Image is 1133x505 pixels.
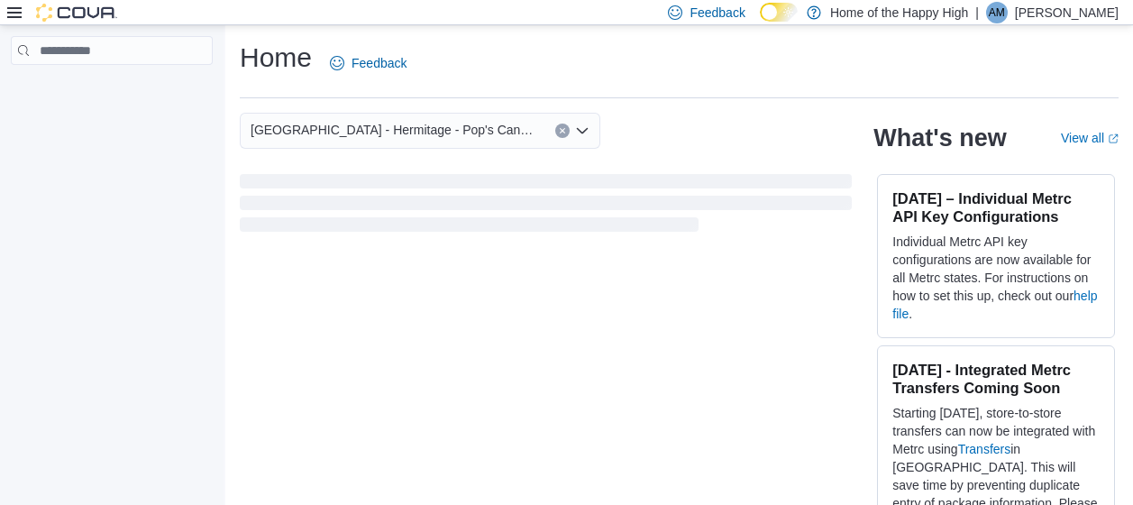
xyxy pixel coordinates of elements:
span: Dark Mode [760,22,761,23]
div: Alicia Mair [986,2,1008,23]
nav: Complex example [11,69,213,112]
p: Individual Metrc API key configurations are now available for all Metrc states. For instructions ... [892,233,1100,323]
h3: [DATE] - Integrated Metrc Transfers Coming Soon [892,361,1100,397]
span: [GEOGRAPHIC_DATA] - Hermitage - Pop's Cannabis [251,119,537,141]
a: Feedback [323,45,414,81]
svg: External link [1108,133,1119,144]
button: Clear input [555,124,570,138]
p: | [975,2,979,23]
span: Feedback [352,54,407,72]
h3: [DATE] – Individual Metrc API Key Configurations [892,189,1100,225]
h1: Home [240,40,312,76]
p: [PERSON_NAME] [1015,2,1119,23]
a: View allExternal link [1061,131,1119,145]
h2: What's new [873,124,1006,152]
span: AM [989,2,1005,23]
a: help file [892,289,1097,321]
span: Feedback [690,4,745,22]
a: Transfers [958,442,1011,456]
p: Home of the Happy High [830,2,968,23]
input: Dark Mode [760,3,798,22]
span: Loading [240,178,852,235]
button: Open list of options [575,124,589,138]
img: Cova [36,4,117,22]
